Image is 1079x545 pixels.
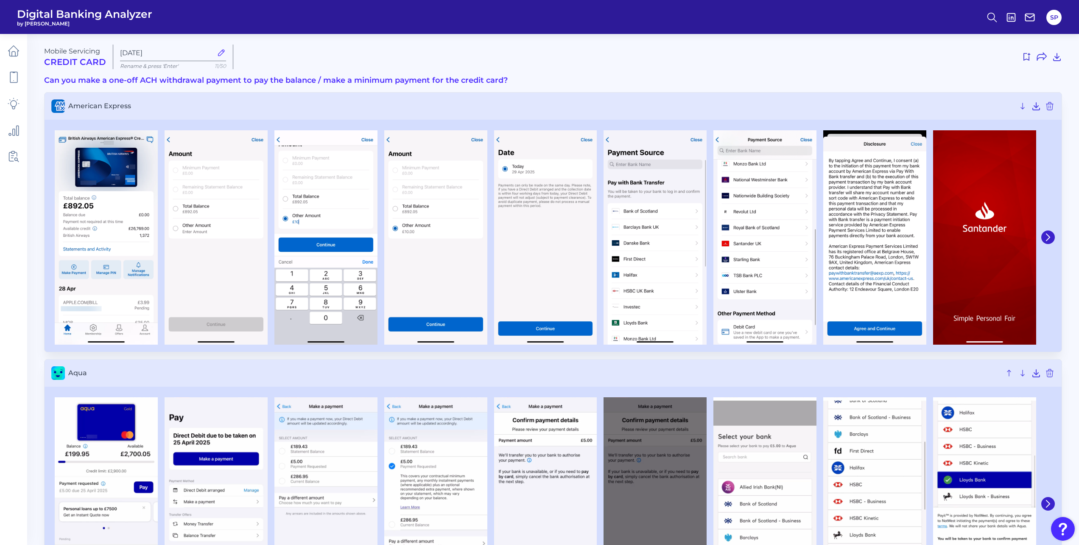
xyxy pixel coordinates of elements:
h3: Can you make a one-off ACH withdrawal payment to pay the balance / make a minimum payment for the... [44,76,1062,85]
h2: Credit Card [44,57,106,67]
img: American Express [165,130,268,345]
span: Digital Banking Analyzer [17,8,152,20]
img: American Express [933,130,1036,345]
img: American Express [823,130,926,345]
img: American Express [274,130,377,345]
img: American Express [604,130,707,345]
button: Open Resource Center [1051,517,1075,541]
span: American Express [68,102,1014,110]
span: Aqua [68,369,1001,377]
img: American Express [384,130,487,345]
span: by [PERSON_NAME] [17,20,152,27]
img: American Express [494,130,597,345]
span: 11/50 [215,63,226,69]
div: Mobile Servicing [44,47,106,67]
img: American Express [713,130,816,345]
p: Rename & press 'Enter' [120,63,226,69]
img: American Express [55,130,158,345]
button: SP [1046,10,1062,25]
